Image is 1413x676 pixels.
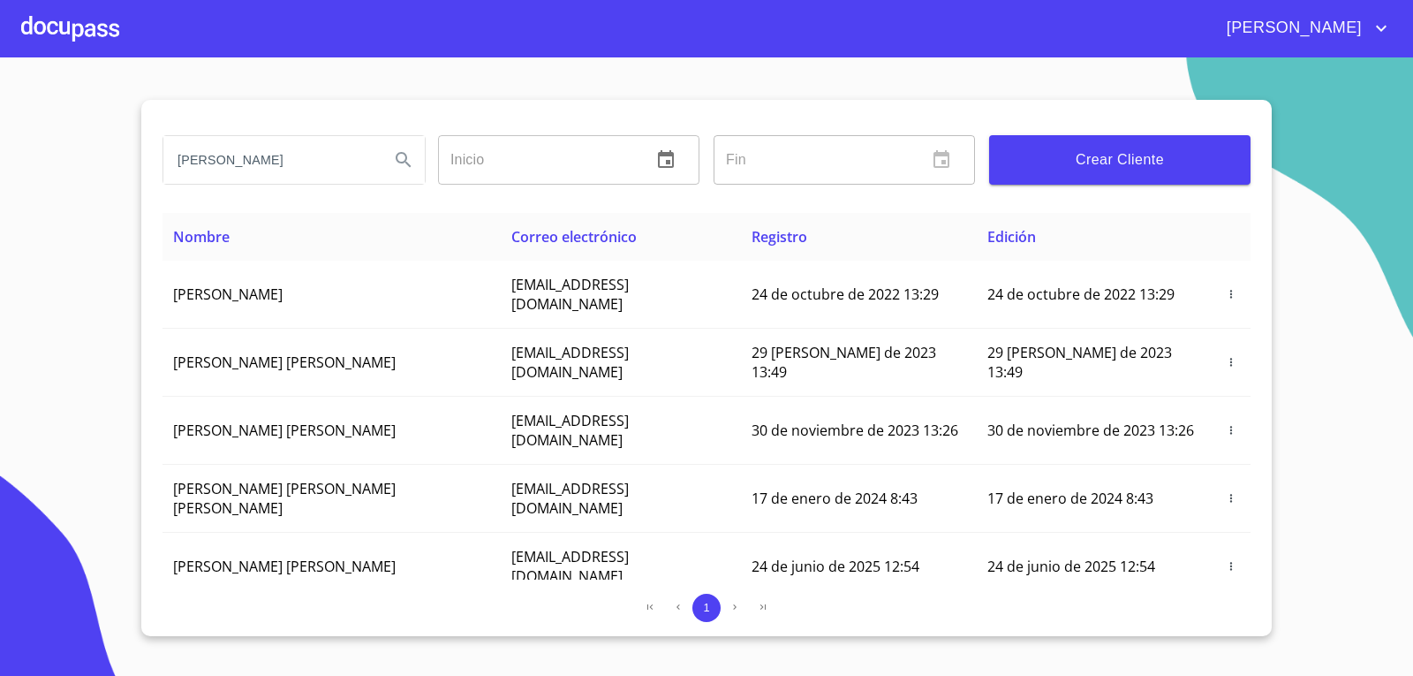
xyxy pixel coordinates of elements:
[173,421,396,440] span: [PERSON_NAME] [PERSON_NAME]
[1003,148,1236,172] span: Crear Cliente
[511,227,637,247] span: Correo electrónico
[173,285,283,304] span: [PERSON_NAME]
[752,343,936,382] span: 29 [PERSON_NAME] de 2023 13:49
[703,601,709,614] span: 1
[511,343,629,382] span: [EMAIL_ADDRESS][DOMAIN_NAME]
[987,557,1155,576] span: 24 de junio de 2025 12:54
[511,275,629,314] span: [EMAIL_ADDRESS][DOMAIN_NAME]
[173,479,396,518] span: [PERSON_NAME] [PERSON_NAME] [PERSON_NAME]
[511,547,629,586] span: [EMAIL_ADDRESS][DOMAIN_NAME]
[173,227,230,247] span: Nombre
[382,139,425,181] button: Search
[987,227,1036,247] span: Edición
[511,479,629,518] span: [EMAIL_ADDRESS][DOMAIN_NAME]
[163,136,375,184] input: search
[987,489,1153,508] span: 17 de enero de 2024 8:43
[752,489,918,508] span: 17 de enero de 2024 8:43
[752,227,807,247] span: Registro
[987,421,1194,440] span: 30 de noviembre de 2023 13:26
[173,557,396,576] span: [PERSON_NAME] [PERSON_NAME]
[987,285,1175,304] span: 24 de octubre de 2022 13:29
[1213,14,1371,42] span: [PERSON_NAME]
[752,557,919,576] span: 24 de junio de 2025 12:54
[989,135,1251,185] button: Crear Cliente
[692,594,721,622] button: 1
[752,421,958,440] span: 30 de noviembre de 2023 13:26
[752,285,939,304] span: 24 de octubre de 2022 13:29
[173,353,396,372] span: [PERSON_NAME] [PERSON_NAME]
[987,343,1172,382] span: 29 [PERSON_NAME] de 2023 13:49
[1213,14,1392,42] button: account of current user
[511,411,629,450] span: [EMAIL_ADDRESS][DOMAIN_NAME]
